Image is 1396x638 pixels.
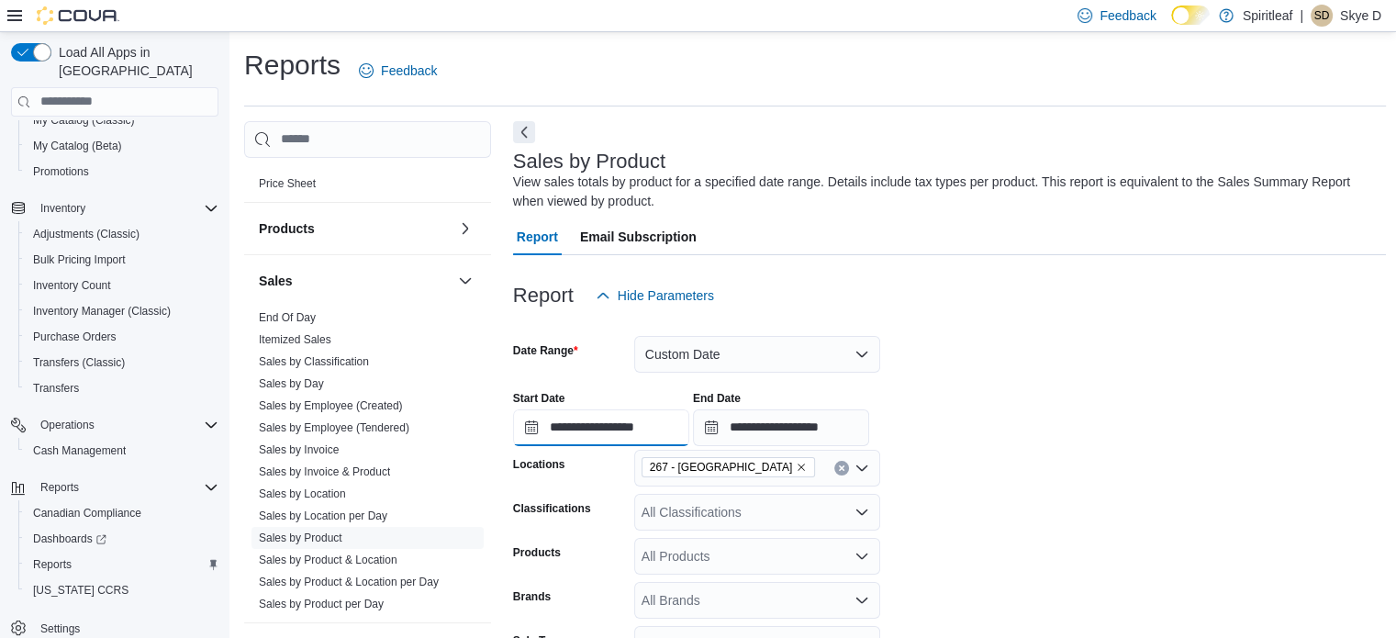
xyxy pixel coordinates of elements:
span: Reports [40,480,79,495]
a: Sales by Location [259,487,346,500]
button: Next [513,121,535,143]
img: Cova [37,6,119,25]
span: Promotions [33,164,89,179]
span: Sales by Location per Day [259,509,387,523]
button: Sales [454,270,476,292]
button: Products [454,218,476,240]
span: SD [1314,5,1330,27]
span: Inventory Manager (Classic) [33,304,171,319]
button: Reports [4,475,226,500]
span: 267 - [GEOGRAPHIC_DATA] [650,458,792,476]
span: Settings [40,621,80,636]
span: Reports [26,554,218,576]
button: Canadian Compliance [18,500,226,526]
span: Reports [33,476,218,498]
div: Pricing [244,173,491,202]
button: Promotions [18,159,226,185]
span: Sales by Classification [259,354,369,369]
span: Sales by Employee (Tendered) [259,420,409,435]
span: Purchase Orders [26,326,218,348]
button: Operations [4,412,226,438]
span: Load All Apps in [GEOGRAPHIC_DATA] [51,43,218,80]
label: Classifications [513,501,591,516]
span: Sales by Product [259,531,342,545]
label: Brands [513,589,551,604]
button: Inventory [4,196,226,221]
span: Feedback [381,62,437,80]
button: My Catalog (Classic) [18,107,226,133]
span: Transfers (Classic) [26,352,218,374]
div: View sales totals by product for a specified date range. Details include tax types per product. T... [513,173,1378,211]
label: End Date [693,391,741,406]
button: Inventory Count [18,273,226,298]
label: Date Range [513,343,578,358]
button: Open list of options [854,461,869,476]
a: Bulk Pricing Import [26,249,133,271]
button: Bulk Pricing Import [18,247,226,273]
span: Hide Parameters [618,286,714,305]
span: Inventory Manager (Classic) [26,300,218,322]
span: Transfers [33,381,79,396]
p: Spiritleaf [1243,5,1292,27]
span: Inventory [40,201,85,216]
button: Custom Date [634,336,880,373]
span: Sales by Invoice [259,442,339,457]
span: Sales by Invoice & Product [259,465,390,479]
a: Sales by Invoice [259,443,339,456]
span: Inventory Count [26,274,218,297]
button: Pricing [454,136,476,158]
a: Canadian Compliance [26,502,149,524]
a: My Catalog (Beta) [26,135,129,157]
span: Sales by Product & Location per Day [259,575,439,589]
span: Canadian Compliance [26,502,218,524]
span: Email Subscription [580,218,697,255]
button: Inventory [33,197,93,219]
button: Open list of options [854,593,869,608]
span: Washington CCRS [26,579,218,601]
span: Sales by Location [259,487,346,501]
button: Purchase Orders [18,324,226,350]
button: Transfers (Classic) [18,350,226,375]
div: Skye D [1311,5,1333,27]
span: Adjustments (Classic) [26,223,218,245]
button: [US_STATE] CCRS [18,577,226,603]
a: Cash Management [26,440,133,462]
button: Reports [18,552,226,577]
p: Skye D [1340,5,1381,27]
a: Purchase Orders [26,326,124,348]
a: Transfers (Classic) [26,352,132,374]
span: Bulk Pricing Import [33,252,126,267]
span: End Of Day [259,310,316,325]
span: Sales by Employee (Created) [259,398,403,413]
span: Sales by Product & Location [259,553,397,567]
span: Bulk Pricing Import [26,249,218,271]
a: [US_STATE] CCRS [26,579,136,601]
a: My Catalog (Classic) [26,109,142,131]
span: Itemized Sales [259,332,331,347]
span: Dashboards [33,532,106,546]
a: Dashboards [26,528,114,550]
label: Locations [513,457,565,472]
a: Inventory Count [26,274,118,297]
span: Inventory Count [33,278,111,293]
button: Inventory Manager (Classic) [18,298,226,324]
h3: Sales by Product [513,151,665,173]
button: Operations [33,414,102,436]
a: Sales by Day [259,377,324,390]
span: Cash Management [33,443,126,458]
button: Remove 267 - Cold Lake from selection in this group [796,462,807,473]
button: Transfers [18,375,226,401]
a: Sales by Location per Day [259,509,387,522]
span: Transfers [26,377,218,399]
label: Start Date [513,391,565,406]
button: Reports [33,476,86,498]
span: Reports [33,557,72,572]
span: Feedback [1100,6,1156,25]
span: Adjustments (Classic) [33,227,140,241]
span: Dark Mode [1171,25,1172,26]
button: Open list of options [854,549,869,564]
a: End Of Day [259,311,316,324]
span: [US_STATE] CCRS [33,583,128,598]
span: Sales by Day [259,376,324,391]
span: Dashboards [26,528,218,550]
